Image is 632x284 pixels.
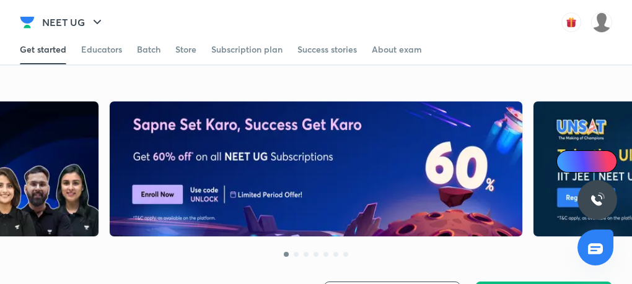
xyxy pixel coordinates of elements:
[20,35,66,64] a: Get started
[297,35,357,64] a: Success stories
[20,43,66,56] div: Get started
[81,35,122,64] a: Educators
[590,192,605,207] img: ttu
[175,35,196,64] a: Store
[35,10,112,35] button: NEET UG
[137,35,160,64] a: Batch
[211,35,283,64] a: Subscription plan
[297,43,357,56] div: Success stories
[20,15,35,30] img: Company Logo
[81,43,122,56] div: Educators
[564,157,574,166] img: Icon
[591,12,612,33] img: VAISHNAVI DWIVEDI
[211,43,283,56] div: Subscription plan
[372,35,422,64] a: About exam
[577,157,610,166] span: Ai Doubts
[561,12,581,32] img: avatar
[175,43,196,56] div: Store
[137,43,160,56] div: Batch
[372,43,422,56] div: About exam
[556,150,617,173] a: Ai Doubts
